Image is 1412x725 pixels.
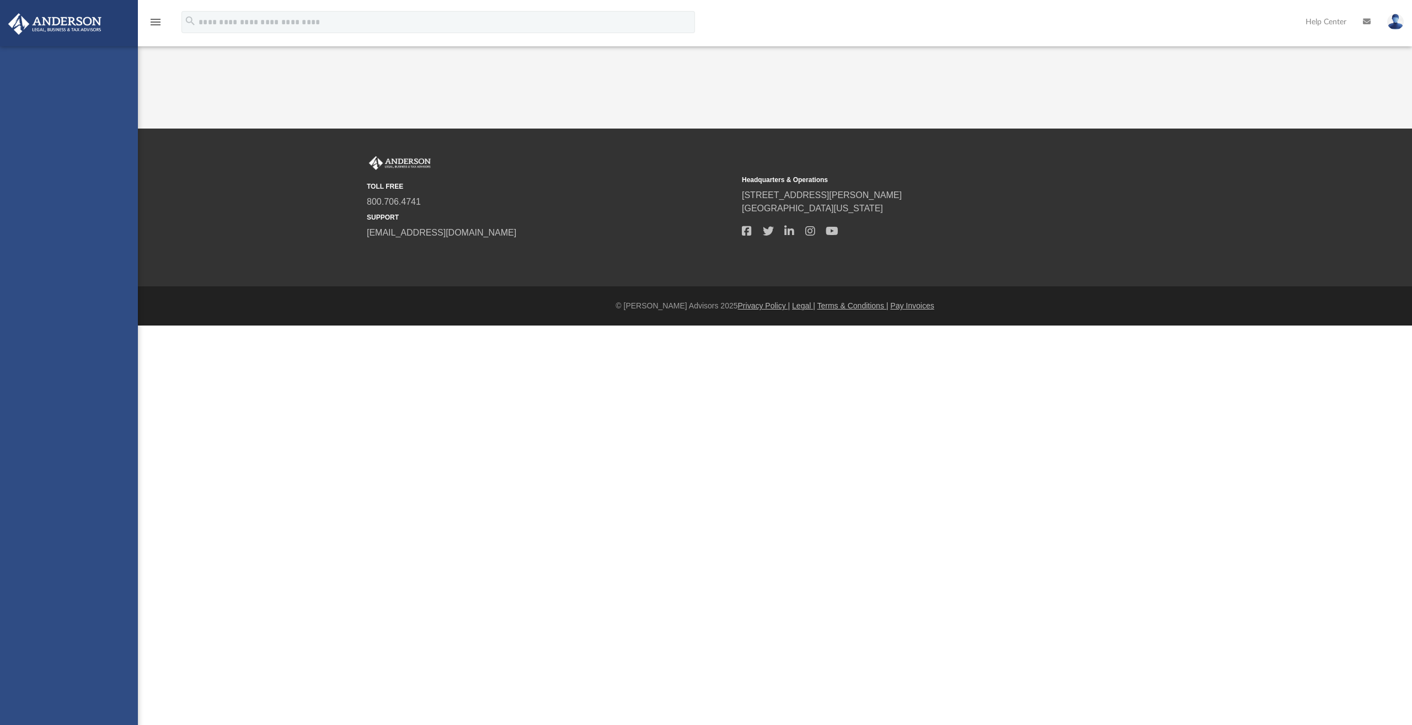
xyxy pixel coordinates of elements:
a: [GEOGRAPHIC_DATA][US_STATE] [742,204,883,213]
a: Legal | [792,301,815,310]
a: 800.706.4741 [367,197,421,206]
img: User Pic [1387,14,1404,30]
a: menu [149,21,162,29]
a: [EMAIL_ADDRESS][DOMAIN_NAME] [367,228,516,237]
i: menu [149,15,162,29]
a: Pay Invoices [890,301,934,310]
small: TOLL FREE [367,182,734,191]
i: search [184,15,196,27]
a: Terms & Conditions | [817,301,889,310]
a: [STREET_ADDRESS][PERSON_NAME] [742,190,902,200]
div: © [PERSON_NAME] Advisors 2025 [138,300,1412,312]
img: Anderson Advisors Platinum Portal [367,156,433,170]
small: SUPPORT [367,212,734,222]
img: Anderson Advisors Platinum Portal [5,13,105,35]
small: Headquarters & Operations [742,175,1109,185]
a: Privacy Policy | [738,301,790,310]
